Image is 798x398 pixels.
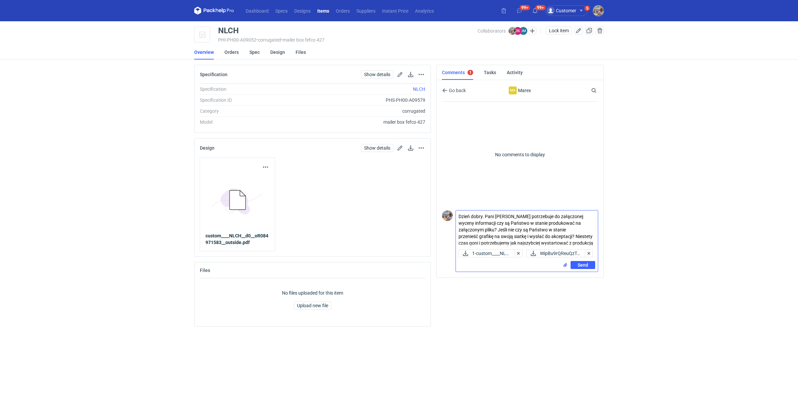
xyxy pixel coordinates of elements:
button: Send [571,261,595,269]
a: Designs [291,7,314,15]
div: Specification ID [200,97,290,103]
div: WipBu9rQReuQzTs7dd8qsn7dJXnMl24tVjmn51Xb.docx [526,249,586,257]
a: Show details [361,70,393,78]
button: Edit collaborators [528,27,537,35]
h2: Files [200,268,210,273]
a: Show details [361,144,393,152]
div: mailer box fefco 427 [290,119,425,125]
figcaption: RS [514,27,522,35]
div: 5 [586,6,589,11]
span: Go back [448,88,466,93]
button: Edit spec [396,70,404,78]
a: Suppliers [353,7,379,15]
div: corrugated [290,108,425,114]
div: Model [200,119,290,125]
a: Files [296,45,306,60]
h2: Specification [200,72,227,77]
img: Michał Palasek [593,5,604,16]
button: 99+ [514,5,525,16]
textarea: Dzień dobry. Pani [PERSON_NAME] potrzebuje do załączonej wyceny informacji czy są Państwo w stani... [456,210,598,247]
button: 99+ [530,5,540,16]
div: PHI-PH00-A09052 [218,37,477,43]
img: Michał Palasek [508,27,516,35]
button: Duplicate Item [585,27,593,35]
a: Instant Price [379,7,412,15]
button: Download specification [407,70,415,78]
p: No comments to display [442,102,598,207]
p: No files uploaded for this item [282,290,343,296]
button: Delete item [596,27,604,35]
a: Spec [249,45,260,60]
a: Download design [407,144,415,152]
span: • corrugated [256,37,281,43]
span: Lock item [549,28,569,33]
figcaption: Ma [509,86,517,94]
div: Marex [488,86,553,94]
svg: Packhelp Pro [194,7,234,15]
a: NLCH [413,86,425,92]
button: Lock item [546,27,572,35]
button: WipBu9rQReuQzTs... [526,249,586,257]
img: Michał Palasek [442,210,453,221]
figcaption: JM [519,27,527,35]
a: Tasks [484,65,496,80]
strong: custom____NLCH__d0__oR084971583__outside.pdf [205,233,268,245]
span: WipBu9rQReuQzTs... [540,250,581,257]
button: Actions [262,163,270,171]
button: Upload new file [294,302,331,310]
div: Category [200,108,290,114]
button: Customer5 [545,5,593,16]
span: Collaborators [477,28,506,34]
div: Marex [509,86,517,94]
a: Dashboard [242,7,272,15]
a: Overview [194,45,214,60]
input: Search [590,86,611,94]
a: Specs [272,7,291,15]
a: Orders [224,45,239,60]
div: NLCH [218,27,239,35]
a: Design [270,45,285,60]
a: Items [314,7,332,15]
button: Actions [417,70,425,78]
div: Specification [200,86,290,92]
button: Go back [442,86,466,94]
span: 1-custom____NLC... [472,250,510,257]
div: PHS-PH00-A09579 [290,97,425,103]
h2: Design [200,145,214,151]
a: Orders [332,7,353,15]
span: • mailer box fefco 427 [281,37,325,43]
button: 1-custom____NLC... [459,249,516,257]
span: Upload new file [297,303,328,308]
a: custom____NLCH__d0__oR084971583__outside.pdf [205,232,270,246]
a: Comments1 [442,65,473,80]
div: 1 [469,70,471,75]
a: Activity [507,65,523,80]
a: Analytics [412,7,437,15]
button: Edit item [575,27,583,35]
div: Customer [547,7,576,15]
div: 1-custom____NLCH__d0__oR084971583__outside.pdf-custom____NLCH__d0__oR084971583__outside.pdf [459,249,516,257]
span: Send [578,263,588,267]
button: Actions [417,144,425,152]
